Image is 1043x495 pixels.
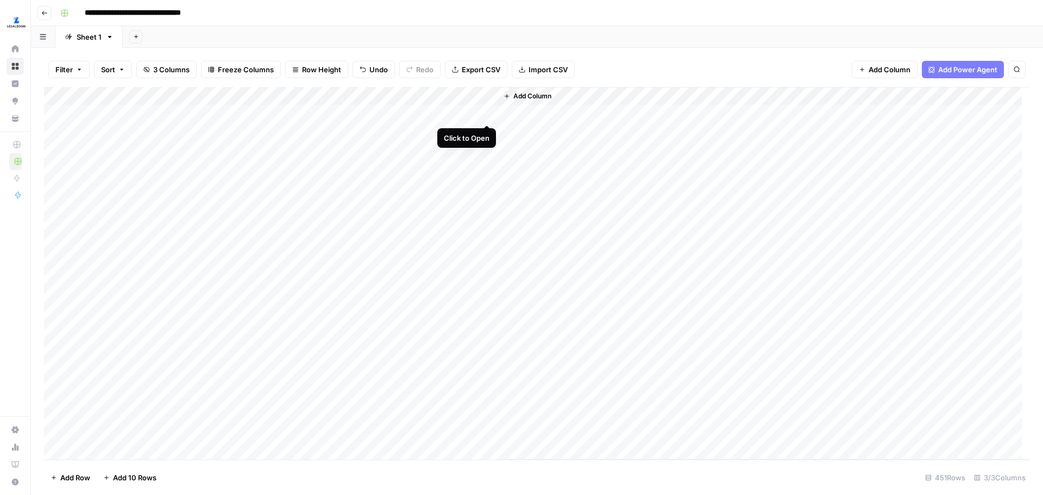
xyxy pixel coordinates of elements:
[444,133,489,143] div: Click to Open
[201,61,281,78] button: Freeze Columns
[55,26,123,48] a: Sheet 1
[7,12,26,32] img: LegalZoom Logo
[7,9,24,36] button: Workspace: LegalZoom
[938,64,997,75] span: Add Power Agent
[7,421,24,438] a: Settings
[445,61,507,78] button: Export CSV
[97,469,163,486] button: Add 10 Rows
[970,469,1030,486] div: 3/3 Columns
[285,61,348,78] button: Row Height
[7,456,24,473] a: Learning Hub
[369,64,388,75] span: Undo
[7,438,24,456] a: Usage
[7,58,24,75] a: Browse
[77,32,102,42] div: Sheet 1
[7,92,24,110] a: Opportunities
[60,472,90,483] span: Add Row
[462,64,500,75] span: Export CSV
[399,61,441,78] button: Redo
[513,91,551,101] span: Add Column
[7,75,24,92] a: Insights
[302,64,341,75] span: Row Height
[869,64,910,75] span: Add Column
[44,469,97,486] button: Add Row
[48,61,90,78] button: Filter
[852,61,918,78] button: Add Column
[101,64,115,75] span: Sort
[353,61,395,78] button: Undo
[113,472,156,483] span: Add 10 Rows
[55,64,73,75] span: Filter
[512,61,575,78] button: Import CSV
[136,61,197,78] button: 3 Columns
[7,40,24,58] a: Home
[529,64,568,75] span: Import CSV
[94,61,132,78] button: Sort
[922,61,1004,78] button: Add Power Agent
[153,64,190,75] span: 3 Columns
[218,64,274,75] span: Freeze Columns
[416,64,433,75] span: Redo
[7,110,24,127] a: Your Data
[499,89,556,103] button: Add Column
[7,473,24,491] button: Help + Support
[921,469,970,486] div: 451 Rows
